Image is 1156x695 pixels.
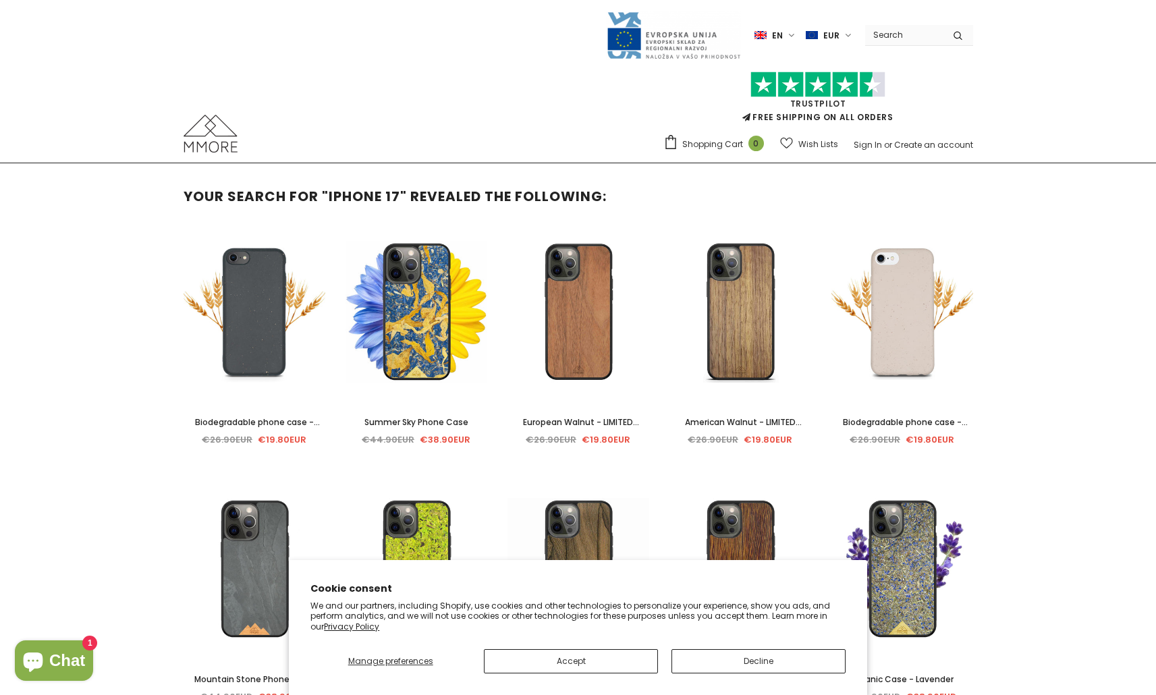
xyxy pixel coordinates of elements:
[184,672,325,687] a: Mountain Stone Phone Case
[685,416,802,443] span: American Walnut - LIMITED EDITION
[348,655,433,667] span: Manage preferences
[682,138,743,151] span: Shopping Cart
[202,433,252,446] span: €26.90EUR
[523,416,639,443] span: European Walnut - LIMITED EDITION
[884,139,892,150] span: or
[906,433,954,446] span: €19.80EUR
[526,433,576,446] span: €26.90EUR
[324,621,379,632] a: Privacy Policy
[798,138,838,151] span: Wish Lists
[663,134,771,155] a: Shopping Cart 0
[688,433,738,446] span: €26.90EUR
[410,187,607,206] span: revealed the following:
[748,136,764,151] span: 0
[663,78,973,123] span: FREE SHIPPING ON ALL ORDERS
[671,649,846,673] button: Decline
[362,433,414,446] span: €44.90EUR
[790,98,846,109] a: Trustpilot
[195,416,320,443] span: Biodegradable phone case - Black
[582,433,630,446] span: €19.80EUR
[744,433,792,446] span: €19.80EUR
[346,415,487,430] a: Summer Sky Phone Case
[823,29,840,43] span: EUR
[184,187,319,206] span: Your search for
[850,433,900,446] span: €26.90EUR
[854,139,882,150] a: Sign In
[310,649,470,673] button: Manage preferences
[831,415,973,430] a: Biodegradable phone case - Natural White
[606,29,741,40] a: Javni Razpis
[364,416,468,428] span: Summer Sky Phone Case
[484,649,658,673] button: Accept
[831,672,973,687] a: Organic Case - Lavender
[11,640,97,684] inbox-online-store-chat: Shopify online store chat
[420,433,470,446] span: €38.90EUR
[194,673,314,685] span: Mountain Stone Phone Case
[310,582,846,596] h2: Cookie consent
[310,601,846,632] p: We and our partners, including Shopify, use cookies and other technologies to personalize your ex...
[865,25,943,45] input: Search Site
[507,415,649,430] a: European Walnut - LIMITED EDITION
[184,415,325,430] a: Biodegradable phone case - Black
[754,30,767,41] img: i-lang-1.png
[669,415,811,430] a: American Walnut - LIMITED EDITION
[843,416,968,443] span: Biodegradable phone case - Natural White
[322,187,407,206] strong: "iphone 17"
[850,673,954,685] span: Organic Case - Lavender
[772,29,783,43] span: en
[780,132,838,156] a: Wish Lists
[258,433,306,446] span: €19.80EUR
[750,72,885,98] img: Trust Pilot Stars
[606,11,741,60] img: Javni Razpis
[184,115,238,152] img: MMORE Cases
[894,139,973,150] a: Create an account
